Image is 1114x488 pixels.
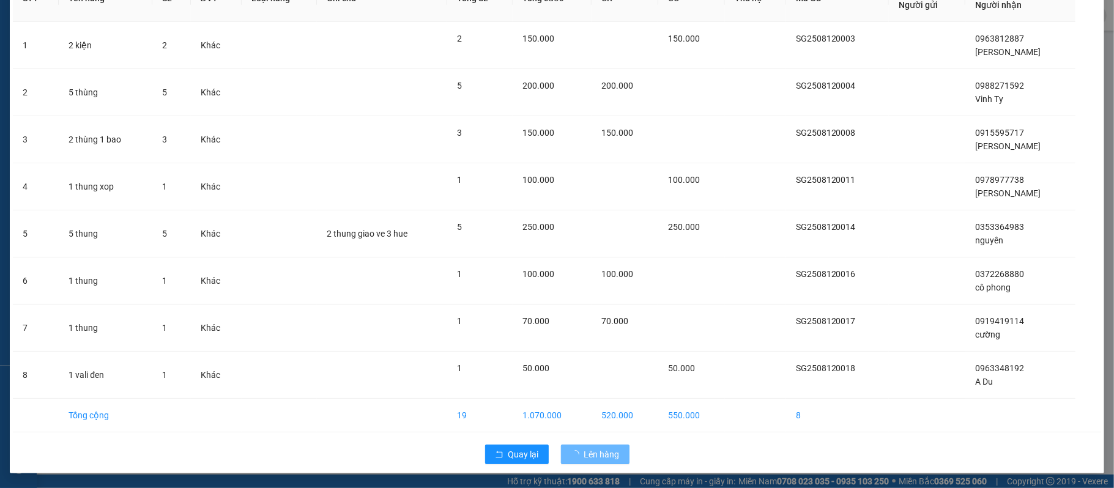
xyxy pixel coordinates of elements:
span: 0988271592 [975,81,1024,91]
span: 100.000 [668,175,700,185]
span: Vinh Ty [975,94,1003,104]
td: Khác [191,257,242,305]
span: 0353364983 [975,222,1024,232]
span: 0372268880 [975,269,1024,279]
span: SG2508120014 [796,222,856,232]
span: 0963348192 [975,363,1024,373]
td: 1 thung [59,305,152,352]
span: [PERSON_NAME] [975,188,1041,198]
td: 550.000 [658,399,725,432]
span: 0915595717 [975,128,1024,138]
span: 50.000 [522,363,549,373]
span: 1 [457,269,462,279]
span: 1 [457,363,462,373]
span: 70.000 [522,316,549,326]
td: 8 [13,352,59,399]
td: 1 thung [59,257,152,305]
span: 200.000 [522,81,554,91]
span: A Du [975,377,993,386]
span: 1 [162,276,167,286]
span: 150.000 [522,128,554,138]
span: 150.000 [601,128,633,138]
td: 19 [447,399,513,432]
span: 2 thung giao ve 3 hue [327,229,407,238]
td: 1.070.000 [513,399,591,432]
span: 5 [162,87,167,97]
span: 100.000 [522,175,554,185]
td: Khác [191,352,242,399]
span: 250.000 [522,222,554,232]
span: 200.000 [601,81,633,91]
button: rollbackQuay lại [485,445,549,464]
span: SG2508120011 [796,175,856,185]
button: Lên hàng [561,445,629,464]
td: 6 [13,257,59,305]
td: 8 [786,399,889,432]
span: 250.000 [668,222,700,232]
span: Lên hàng [584,448,620,461]
td: 5 thùng [59,69,152,116]
td: 7 [13,305,59,352]
span: [PERSON_NAME] [975,47,1041,57]
span: SG2508120008 [796,128,856,138]
span: 2 [457,34,462,43]
span: 3 [162,135,167,144]
td: 1 thung xop [59,163,152,210]
td: Tổng cộng [59,399,152,432]
span: [PERSON_NAME] [975,141,1041,151]
td: Khác [191,305,242,352]
span: 100.000 [601,269,633,279]
td: 1 vali đen [59,352,152,399]
span: 1 [457,175,462,185]
span: 1 [162,323,167,333]
span: loading [571,450,584,459]
td: 520.000 [592,399,658,432]
td: 2 kiện [59,22,152,69]
span: 1 [162,182,167,191]
td: 3 [13,116,59,163]
td: 2 thùng 1 bao [59,116,152,163]
td: 1 [13,22,59,69]
td: 5 [13,210,59,257]
span: 3 [457,128,462,138]
span: 50.000 [668,363,695,373]
span: SG2508120003 [796,34,856,43]
span: cường [975,330,1000,339]
span: cô phong [975,283,1011,292]
span: 5 [162,229,167,238]
span: 1 [457,316,462,326]
span: 100.000 [522,269,554,279]
span: 150.000 [668,34,700,43]
td: 4 [13,163,59,210]
td: Khác [191,69,242,116]
span: 1 [162,370,167,380]
span: 0963812887 [975,34,1024,43]
td: Khác [191,163,242,210]
span: nguyên [975,235,1003,245]
td: 5 thung [59,210,152,257]
span: 2 [162,40,167,50]
td: Khác [191,22,242,69]
span: rollback [495,450,503,460]
td: Khác [191,116,242,163]
span: SG2508120018 [796,363,856,373]
span: 70.000 [601,316,628,326]
span: 5 [457,81,462,91]
span: SG2508120004 [796,81,856,91]
span: SG2508120017 [796,316,856,326]
td: 2 [13,69,59,116]
span: 0978977738 [975,175,1024,185]
span: 0919419114 [975,316,1024,326]
span: Quay lại [508,448,539,461]
span: 150.000 [522,34,554,43]
span: SG2508120016 [796,269,856,279]
td: Khác [191,210,242,257]
span: 5 [457,222,462,232]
